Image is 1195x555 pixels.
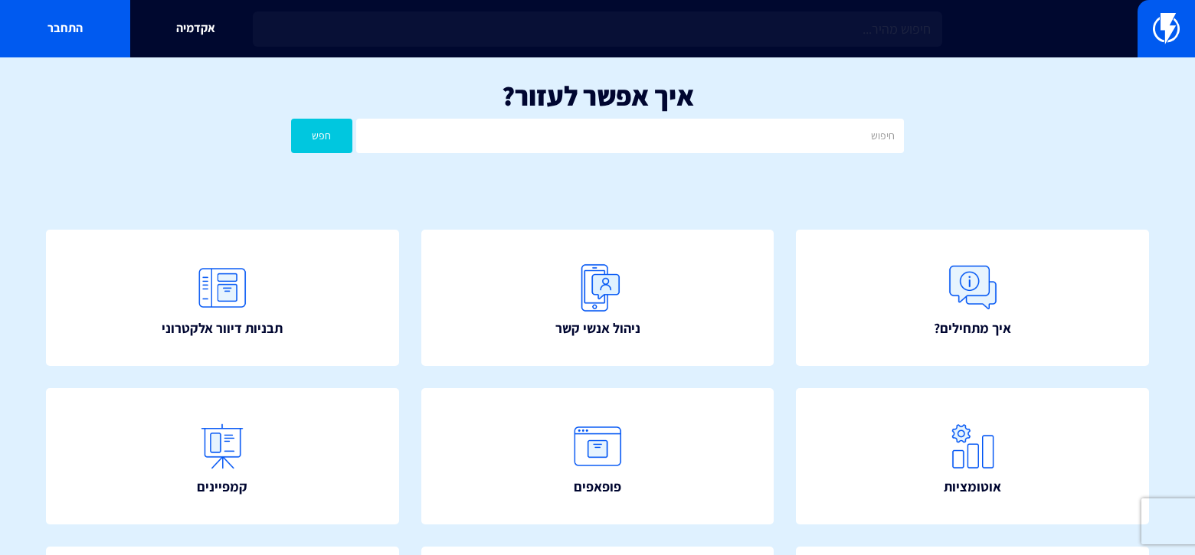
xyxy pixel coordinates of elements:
button: חפש [291,119,352,153]
span: איך מתחילים? [934,318,1011,338]
a: פופאפים [421,388,774,524]
span: קמפיינים [197,477,247,497]
input: חיפוש [356,119,904,153]
h1: איך אפשר לעזור? [23,80,1172,111]
span: פופאפים [574,477,621,497]
a: ניהול אנשי קשר [421,230,774,366]
a: איך מתחילים? [796,230,1149,366]
span: תבניות דיוור אלקטרוני [162,318,283,338]
a: קמפיינים [46,388,399,524]
span: אוטומציות [944,477,1001,497]
a: אוטומציות [796,388,1149,524]
a: תבניות דיוור אלקטרוני [46,230,399,366]
span: ניהול אנשי קשר [555,318,640,338]
input: חיפוש מהיר... [253,11,942,47]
